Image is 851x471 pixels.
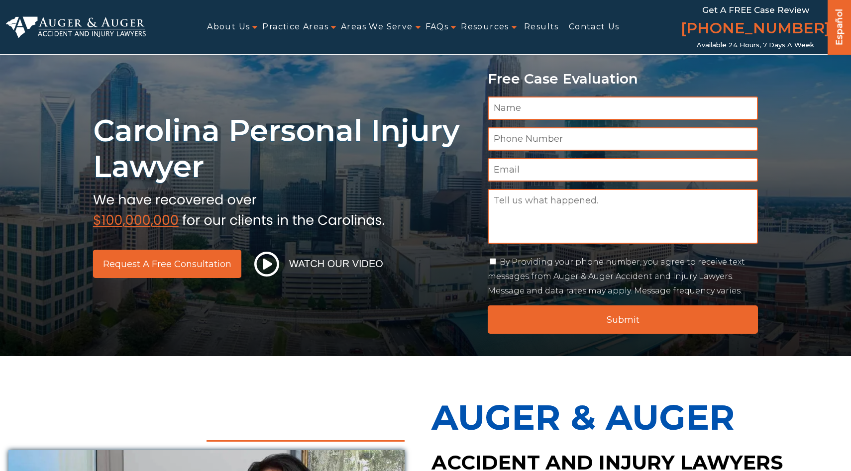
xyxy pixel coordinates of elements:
[207,16,250,38] a: About Us
[488,305,758,334] input: Submit
[425,16,449,38] a: FAQs
[431,386,843,449] p: Auger & Auger
[697,41,814,49] span: Available 24 Hours, 7 Days a Week
[251,251,386,277] button: Watch Our Video
[488,257,745,295] label: By Providing your phone number, you agree to receive text messages from Auger & Auger Accident an...
[6,16,146,38] img: Auger & Auger Accident and Injury Lawyers Logo
[488,127,758,151] input: Phone Number
[702,5,809,15] span: Get a FREE Case Review
[488,71,758,87] p: Free Case Evaluation
[262,16,328,38] a: Practice Areas
[488,96,758,120] input: Name
[488,158,758,182] input: Email
[524,16,559,38] a: Results
[93,113,476,185] h1: Carolina Personal Injury Lawyer
[681,17,830,41] a: [PHONE_NUMBER]
[461,16,509,38] a: Resources
[93,250,241,278] a: Request a Free Consultation
[93,189,385,227] img: sub text
[341,16,413,38] a: Areas We Serve
[569,16,620,38] a: Contact Us
[103,260,231,269] span: Request a Free Consultation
